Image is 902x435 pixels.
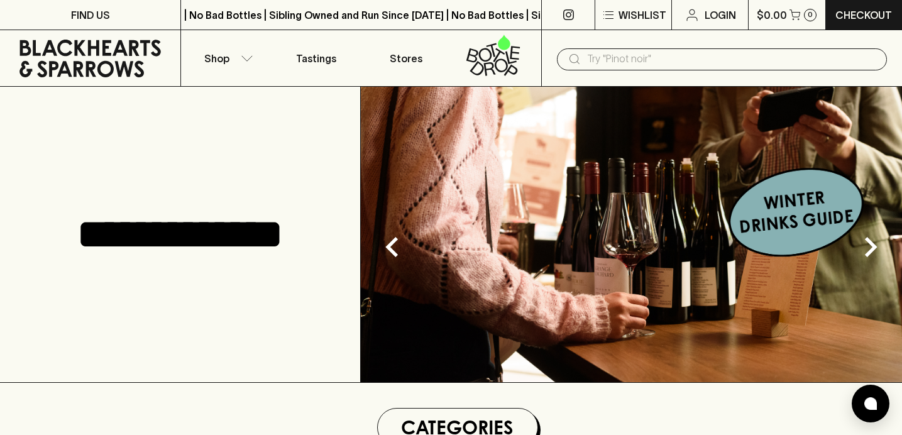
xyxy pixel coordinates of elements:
[705,8,736,23] p: Login
[367,222,417,272] button: Previous
[296,51,336,66] p: Tastings
[587,49,877,69] input: Try "Pinot noir"
[361,87,902,382] img: optimise
[619,8,666,23] p: Wishlist
[390,51,422,66] p: Stores
[271,30,361,86] a: Tastings
[845,222,896,272] button: Next
[361,30,451,86] a: Stores
[835,8,892,23] p: Checkout
[181,30,271,86] button: Shop
[808,11,813,18] p: 0
[71,8,110,23] p: FIND US
[757,8,787,23] p: $0.00
[204,51,229,66] p: Shop
[864,397,877,410] img: bubble-icon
